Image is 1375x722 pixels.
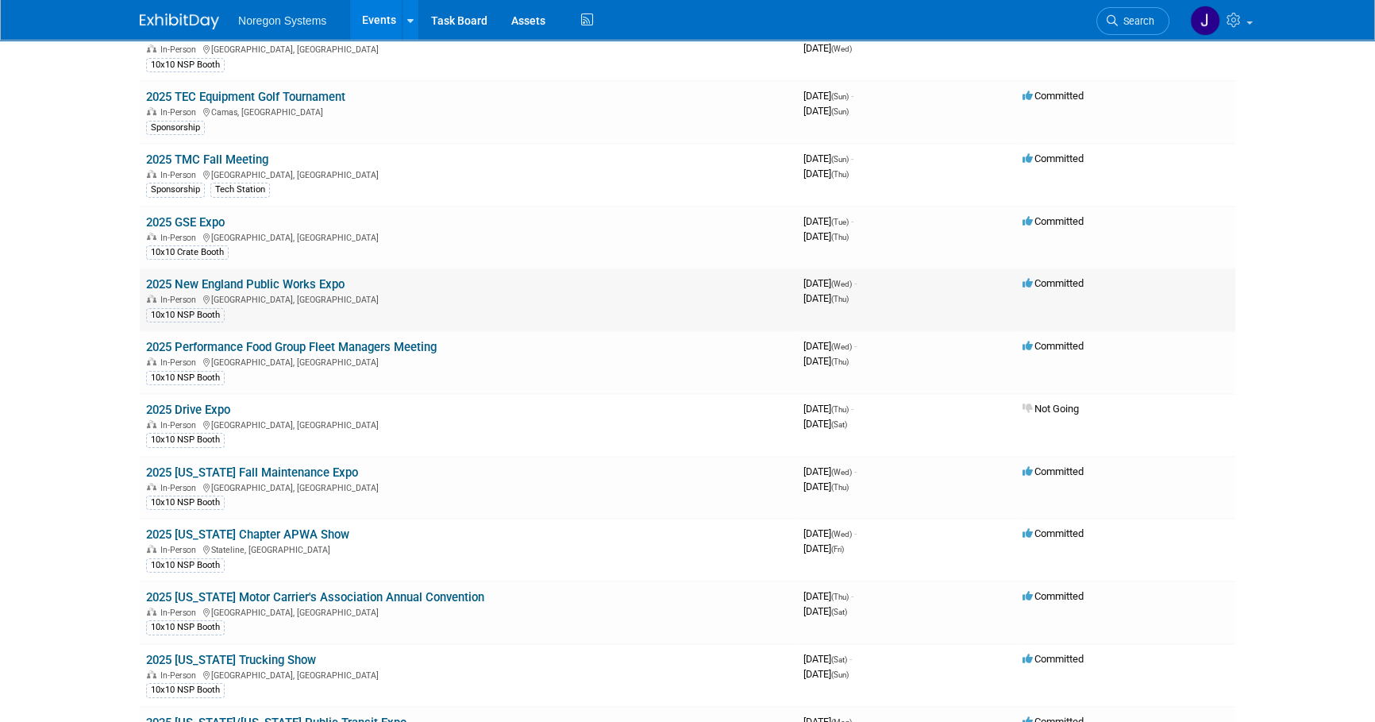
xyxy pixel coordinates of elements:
[160,608,201,618] span: In-Person
[146,355,791,368] div: [GEOGRAPHIC_DATA], [GEOGRAPHIC_DATA]
[146,496,225,510] div: 10x10 NSP Booth
[147,420,156,428] img: In-Person Event
[803,403,853,415] span: [DATE]
[831,155,849,164] span: (Sun)
[803,292,849,304] span: [DATE]
[146,230,791,243] div: [GEOGRAPHIC_DATA], [GEOGRAPHIC_DATA]
[803,590,853,602] span: [DATE]
[851,215,853,227] span: -
[803,418,847,430] span: [DATE]
[831,218,849,226] span: (Tue)
[146,433,225,447] div: 10x10 NSP Booth
[803,42,852,54] span: [DATE]
[146,245,229,260] div: 10x10 Crate Booth
[1096,7,1169,35] a: Search
[831,670,849,679] span: (Sun)
[146,90,345,104] a: 2025 TEC Equipment Golf Tournament
[1023,527,1084,539] span: Committed
[147,170,156,178] img: In-Person Event
[146,292,791,305] div: [GEOGRAPHIC_DATA], [GEOGRAPHIC_DATA]
[854,340,857,352] span: -
[146,620,225,635] div: 10x10 NSP Booth
[831,483,849,492] span: (Thu)
[831,545,844,554] span: (Fri)
[803,215,853,227] span: [DATE]
[1023,153,1084,164] span: Committed
[160,670,201,681] span: In-Person
[1023,340,1084,352] span: Committed
[803,653,852,665] span: [DATE]
[1023,277,1084,289] span: Committed
[831,468,852,477] span: (Wed)
[146,58,225,72] div: 10x10 NSP Booth
[147,44,156,52] img: In-Person Event
[803,527,857,539] span: [DATE]
[146,371,225,385] div: 10x10 NSP Booth
[831,280,852,288] span: (Wed)
[831,233,849,241] span: (Thu)
[851,590,853,602] span: -
[160,44,201,55] span: In-Person
[146,121,205,135] div: Sponsorship
[146,668,791,681] div: [GEOGRAPHIC_DATA], [GEOGRAPHIC_DATA]
[831,295,849,303] span: (Thu)
[147,608,156,616] img: In-Person Event
[146,558,225,573] div: 10x10 NSP Booth
[146,418,791,430] div: [GEOGRAPHIC_DATA], [GEOGRAPHIC_DATA]
[1023,590,1084,602] span: Committed
[803,168,849,180] span: [DATE]
[160,420,201,430] span: In-Person
[147,670,156,678] img: In-Person Event
[803,668,849,680] span: [DATE]
[147,107,156,115] img: In-Person Event
[160,233,201,243] span: In-Person
[146,215,225,230] a: 2025 GSE Expo
[146,42,791,55] div: [GEOGRAPHIC_DATA], [GEOGRAPHIC_DATA]
[803,153,853,164] span: [DATE]
[147,295,156,303] img: In-Person Event
[831,655,847,664] span: (Sat)
[849,653,852,665] span: -
[831,342,852,351] span: (Wed)
[1023,215,1084,227] span: Committed
[803,90,853,102] span: [DATE]
[146,542,791,555] div: Stateline, [GEOGRAPHIC_DATA]
[851,153,853,164] span: -
[146,277,345,292] a: 2025 New England Public Works Expo
[160,357,201,368] span: In-Person
[831,530,852,539] span: (Wed)
[831,357,849,366] span: (Thu)
[854,465,857,477] span: -
[146,527,349,542] a: 2025 [US_STATE] Chapter APWA Show
[1118,15,1154,27] span: Search
[1190,6,1220,36] img: Johana Gil
[160,170,201,180] span: In-Person
[803,465,857,477] span: [DATE]
[146,183,205,197] div: Sponsorship
[803,355,849,367] span: [DATE]
[803,605,847,617] span: [DATE]
[160,545,201,555] span: In-Person
[160,295,201,305] span: In-Person
[803,340,857,352] span: [DATE]
[146,653,316,667] a: 2025 [US_STATE] Trucking Show
[147,545,156,553] img: In-Person Event
[803,230,849,242] span: [DATE]
[851,90,853,102] span: -
[147,357,156,365] img: In-Person Event
[1023,403,1079,415] span: Not Going
[146,168,791,180] div: [GEOGRAPHIC_DATA], [GEOGRAPHIC_DATA]
[160,483,201,493] span: In-Person
[831,170,849,179] span: (Thu)
[851,403,853,415] span: -
[1023,653,1084,665] span: Committed
[146,308,225,322] div: 10x10 NSP Booth
[831,107,849,116] span: (Sun)
[146,481,791,493] div: [GEOGRAPHIC_DATA], [GEOGRAPHIC_DATA]
[854,277,857,289] span: -
[1023,90,1084,102] span: Committed
[146,590,484,604] a: 2025 [US_STATE] Motor Carrier's Association Annual Convention
[160,107,201,118] span: In-Person
[831,92,849,101] span: (Sun)
[146,340,437,354] a: 2025 Performance Food Group Fleet Managers Meeting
